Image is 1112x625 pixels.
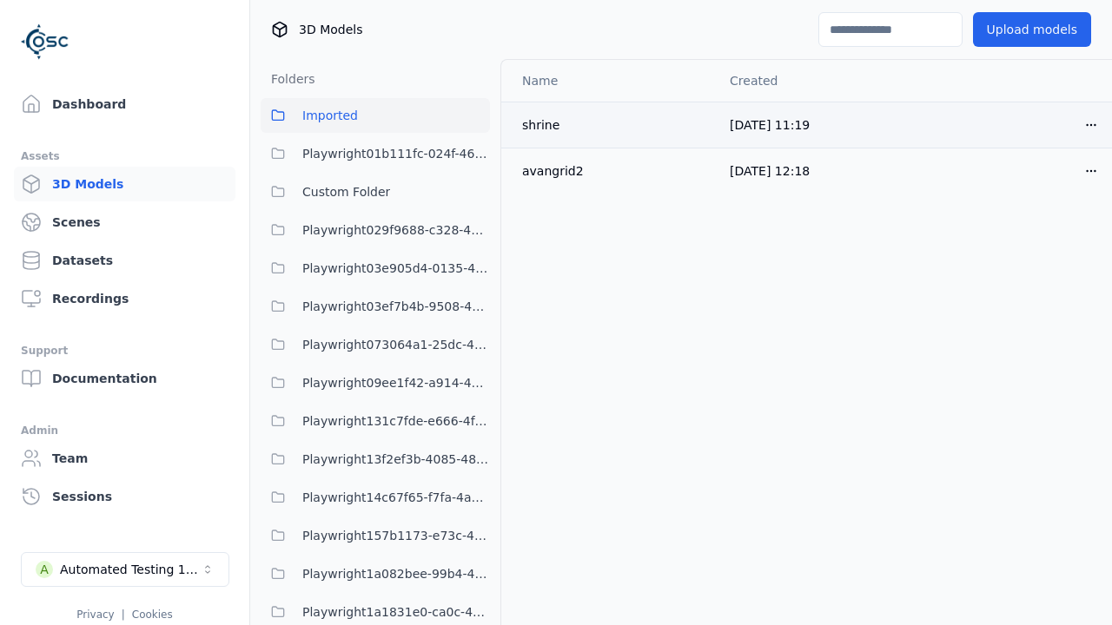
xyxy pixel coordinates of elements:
[14,479,235,514] a: Sessions
[261,174,490,209] button: Custom Folder
[21,146,228,167] div: Assets
[302,449,490,470] span: Playwright13f2ef3b-4085-48b8-a429-2a4839ebbf05
[302,258,490,279] span: Playwright03e905d4-0135-4922-94e2-0c56aa41bf04
[261,556,490,591] button: Playwright1a082bee-99b4-4375-8133-1395ef4c0af5
[261,480,490,515] button: Playwright14c67f65-f7fa-4a69-9dce-fa9a259dcaa1
[36,561,53,578] div: A
[14,243,235,278] a: Datasets
[299,21,362,38] span: 3D Models
[261,136,490,171] button: Playwright01b111fc-024f-466d-9bae-c06bfb571c6d
[261,70,315,88] h3: Folders
[14,205,235,240] a: Scenes
[261,251,490,286] button: Playwright03e905d4-0135-4922-94e2-0c56aa41bf04
[14,87,235,122] a: Dashboard
[261,289,490,324] button: Playwright03ef7b4b-9508-47f0-8afd-5e0ec78663fc
[122,609,125,621] span: |
[302,296,490,317] span: Playwright03ef7b4b-9508-47f0-8afd-5e0ec78663fc
[14,167,235,201] a: 3D Models
[302,334,490,355] span: Playwright073064a1-25dc-42be-bd5d-9b023c0ea8dd
[302,563,490,584] span: Playwright1a082bee-99b4-4375-8133-1395ef4c0af5
[973,12,1091,47] button: Upload models
[14,441,235,476] a: Team
[302,525,490,546] span: Playwright157b1173-e73c-4808-a1ac-12e2e4cec217
[21,552,229,587] button: Select a workspace
[14,281,235,316] a: Recordings
[302,105,358,126] span: Imported
[21,420,228,441] div: Admin
[302,220,490,240] span: Playwright029f9688-c328-482d-9c42-3b0c529f8514
[522,116,702,134] div: shrine
[60,561,201,578] div: Automated Testing 1 - Playwright
[302,181,390,202] span: Custom Folder
[302,411,490,431] span: Playwright131c7fde-e666-4f3e-be7e-075966dc97bc
[132,609,173,621] a: Cookies
[302,602,490,622] span: Playwright1a1831e0-ca0c-4e14-bc08-f87064ef1ded
[14,361,235,396] a: Documentation
[21,340,228,361] div: Support
[302,143,490,164] span: Playwright01b111fc-024f-466d-9bae-c06bfb571c6d
[261,327,490,362] button: Playwright073064a1-25dc-42be-bd5d-9b023c0ea8dd
[730,118,810,132] span: [DATE] 11:19
[261,442,490,477] button: Playwright13f2ef3b-4085-48b8-a429-2a4839ebbf05
[522,162,702,180] div: avangrid2
[302,487,490,508] span: Playwright14c67f65-f7fa-4a69-9dce-fa9a259dcaa1
[261,98,490,133] button: Imported
[716,60,913,102] th: Created
[501,60,716,102] th: Name
[261,518,490,553] button: Playwright157b1173-e73c-4808-a1ac-12e2e4cec217
[302,372,490,393] span: Playwright09ee1f42-a914-43b3-abf1-e7ca57cf5f96
[261,365,490,400] button: Playwright09ee1f42-a914-43b3-abf1-e7ca57cf5f96
[21,17,69,66] img: Logo
[730,164,810,178] span: [DATE] 12:18
[261,213,490,247] button: Playwright029f9688-c328-482d-9c42-3b0c529f8514
[76,609,114,621] a: Privacy
[261,404,490,438] button: Playwright131c7fde-e666-4f3e-be7e-075966dc97bc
